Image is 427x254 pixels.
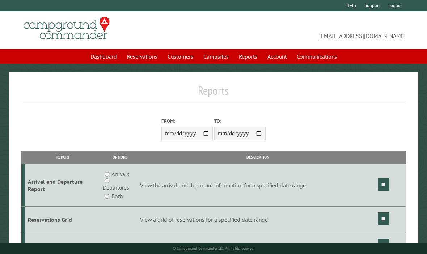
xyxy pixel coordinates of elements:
[199,50,233,63] a: Campsites
[111,170,130,178] label: Arrivals
[163,50,198,63] a: Customers
[234,50,262,63] a: Reports
[21,84,406,103] h1: Reports
[173,246,254,251] small: © Campground Commander LLC. All rights reserved.
[103,183,129,192] label: Departures
[25,151,102,164] th: Report
[161,118,213,124] label: From:
[139,207,377,233] td: View a grid of reservations for a specified date range
[102,151,139,164] th: Options
[213,20,406,40] span: [EMAIL_ADDRESS][DOMAIN_NAME]
[139,164,377,207] td: View the arrival and departure information for a specified date range
[86,50,121,63] a: Dashboard
[111,192,123,200] label: Both
[123,50,162,63] a: Reservations
[25,207,102,233] td: Reservations Grid
[292,50,341,63] a: Communications
[25,164,102,207] td: Arrival and Departure Report
[139,151,377,164] th: Description
[21,14,112,42] img: Campground Commander
[214,118,266,124] label: To:
[263,50,291,63] a: Account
